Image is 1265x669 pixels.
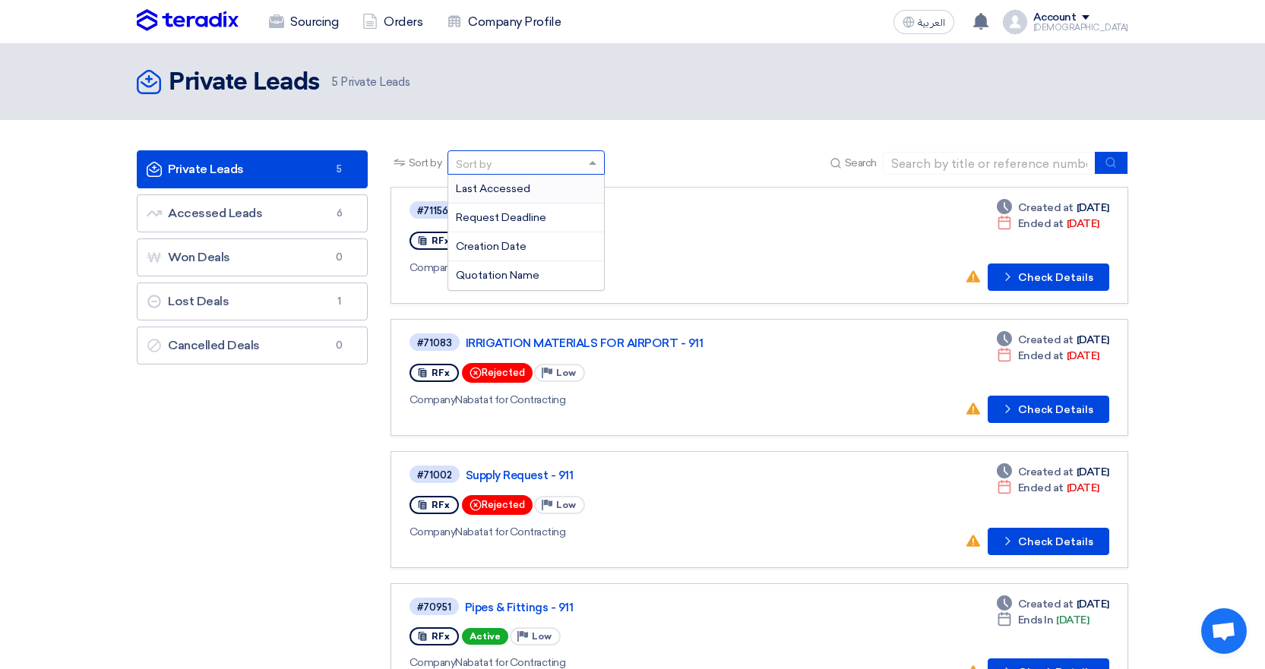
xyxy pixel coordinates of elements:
span: Ended at [1018,216,1064,232]
button: العربية [893,10,954,34]
div: [DATE] [997,200,1109,216]
div: #71156 [417,206,448,216]
a: Orders [350,5,435,39]
div: [DATE] [997,596,1109,612]
a: Sourcing [257,5,350,39]
span: العربية [918,17,945,28]
div: [DATE] [997,464,1109,480]
span: Search [845,155,877,171]
span: RFx [432,235,450,246]
div: [DATE] [997,332,1109,348]
span: Ends In [1018,612,1054,628]
a: Company Profile [435,5,573,39]
img: profile_test.png [1003,10,1027,34]
span: 0 [330,250,349,265]
span: Company [410,393,456,406]
a: Lost Deals1 [137,282,368,320]
span: RFx [432,631,450,642]
a: Cancelled Deals0 [137,327,368,364]
span: Created at [1018,596,1074,612]
span: Active [462,628,508,645]
span: Quotation Name [456,269,539,282]
div: #70951 [417,602,451,612]
span: Request Deadline [456,211,546,224]
span: Low [556,500,576,510]
button: Check Details [988,396,1109,423]
div: [DATE] [997,480,1099,496]
span: 5 [330,162,349,177]
img: Teradix logo [137,9,239,32]
h2: Private Leads [169,68,320,98]
div: Account [1033,11,1077,24]
div: [DATE] [997,216,1099,232]
span: Ended at [1018,480,1064,496]
div: Nabatat for Contracting [410,524,849,540]
div: #71083 [417,338,452,348]
span: Private Leads [332,74,410,91]
a: Pipes & Fittings -911 [462,204,842,218]
span: Company [410,525,456,538]
span: Company [410,261,456,274]
div: Rejected [462,363,533,383]
div: [DATE] [997,348,1099,364]
span: Company [410,656,456,669]
span: RFx [432,368,450,378]
span: RFx [432,500,450,510]
button: Check Details [988,263,1109,291]
span: 6 [330,206,349,221]
span: 5 [332,75,338,89]
div: Open chat [1201,608,1247,654]
div: [DATE] [997,612,1089,628]
span: Created at [1018,332,1074,348]
span: Ended at [1018,348,1064,364]
span: Created at [1018,464,1074,480]
a: Pipes & Fittings - 911 [465,601,845,614]
div: Rejected [462,495,533,515]
span: Low [556,368,576,378]
div: Nabatat for Contracting [410,392,849,408]
span: 0 [330,338,349,353]
div: Nabatat for Contracting [410,260,845,276]
input: Search by title or reference number [883,152,1096,175]
span: Creation Date [456,240,527,253]
span: 1 [330,294,349,309]
a: Private Leads5 [137,150,368,188]
a: Accessed Leads6 [137,194,368,232]
div: #71002 [417,470,452,480]
span: Sort by [409,155,442,171]
span: Created at [1018,200,1074,216]
button: Check Details [988,528,1109,555]
div: Sort by [456,156,492,172]
div: [DEMOGRAPHIC_DATA] [1033,24,1128,32]
a: IRRIGATION MATERIALS FOR AIRPORT - 911 [466,336,846,350]
span: Last Accessed [456,182,530,195]
a: Supply Request - 911 [466,469,846,482]
a: Won Deals0 [137,238,368,276]
span: Low [532,631,552,642]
